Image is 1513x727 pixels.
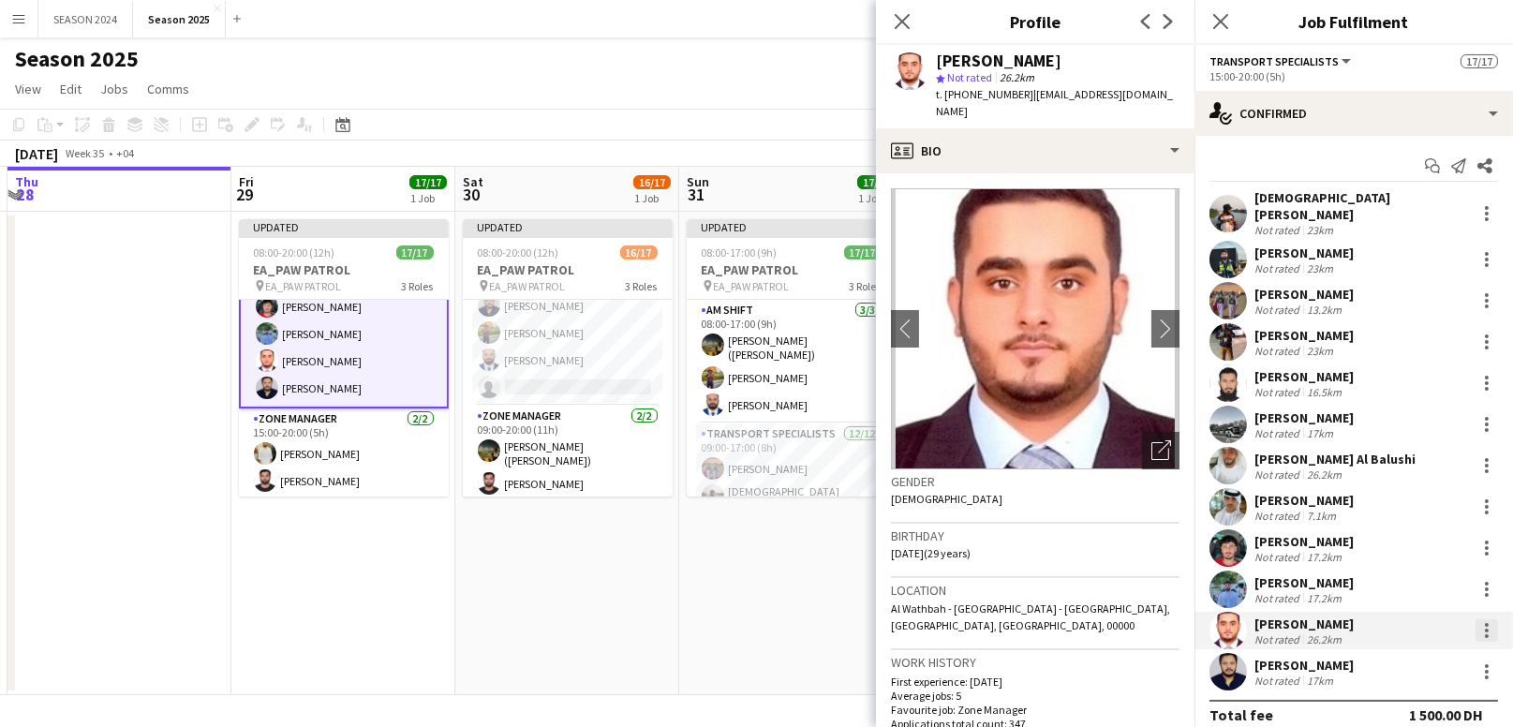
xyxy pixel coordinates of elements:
div: Not rated [1254,426,1303,440]
h1: Season 2025 [15,45,139,73]
div: Updated [463,219,673,234]
div: Not rated [1254,467,1303,482]
span: t. [PHONE_NUMBER] [936,87,1033,101]
app-card-role: Zone Manager2/215:00-20:00 (5h)[PERSON_NAME][PERSON_NAME] [239,408,449,499]
a: Jobs [93,77,136,101]
span: | [EMAIL_ADDRESS][DOMAIN_NAME] [936,87,1173,118]
span: Transport Specialists [1209,54,1339,68]
h3: Birthday [891,527,1179,544]
div: 1 Job [858,191,894,205]
app-job-card: Updated08:00-17:00 (9h)17/17EA_PAW PATROL EA_PAW PATROL3 RolesAM SHIFT3/308:00-17:00 (9h)[PERSON_... [687,219,897,497]
span: 08:00-20:00 (12h) [254,245,335,260]
span: View [15,81,41,97]
div: [PERSON_NAME] [936,52,1061,69]
span: Fri [239,173,254,190]
div: [PERSON_NAME] [1254,245,1354,261]
div: Total fee [1209,705,1273,724]
span: Comms [147,81,189,97]
span: 3 Roles [626,279,658,293]
p: Average jobs: 5 [891,689,1179,703]
h3: EA_PAW PATROL [687,261,897,278]
span: 31 [684,184,709,205]
h3: Location [891,582,1179,599]
div: Not rated [1254,385,1303,399]
a: View [7,77,49,101]
app-card-role: Zone Manager2/209:00-20:00 (11h)[PERSON_NAME] ([PERSON_NAME])[PERSON_NAME] [463,406,673,502]
h3: Work history [891,654,1179,671]
div: Updated [687,219,897,234]
div: [DEMOGRAPHIC_DATA][PERSON_NAME] [1254,189,1468,223]
div: 17km [1303,426,1337,440]
span: 16/17 [633,175,671,189]
span: 16/17 [620,245,658,260]
span: EA_PAW PATROL [266,279,342,293]
div: 1 500.00 DH [1409,705,1483,724]
div: 17.2km [1303,591,1345,605]
div: Not rated [1254,591,1303,605]
button: Transport Specialists [1209,54,1354,68]
span: Sun [687,173,709,190]
div: Open photos pop-in [1142,432,1179,469]
span: Al Wathbah - [GEOGRAPHIC_DATA] - [GEOGRAPHIC_DATA], [GEOGRAPHIC_DATA], [GEOGRAPHIC_DATA], 00000 [891,601,1170,632]
div: 23km [1303,344,1337,358]
app-job-card: Updated08:00-20:00 (12h)17/17EA_PAW PATROL EA_PAW PATROL3 Roles[PERSON_NAME][PERSON_NAME] Al Balu... [239,219,449,497]
span: 26.2km [996,70,1038,84]
div: 23km [1303,223,1337,237]
span: 3 Roles [402,279,434,293]
div: [PERSON_NAME] [1254,533,1354,550]
div: 16.5km [1303,385,1345,399]
h3: Gender [891,473,1179,490]
div: 1 Job [634,191,670,205]
span: 17/17 [1461,54,1498,68]
span: Sat [463,173,483,190]
app-job-card: Updated08:00-20:00 (12h)16/17EA_PAW PATROL EA_PAW PATROL3 Roles[PERSON_NAME] [PERSON_NAME] jr[PER... [463,219,673,497]
div: 17.2km [1303,550,1345,564]
div: Not rated [1254,223,1303,237]
div: [PERSON_NAME] [1254,286,1354,303]
p: First experience: [DATE] [891,675,1179,689]
div: [PERSON_NAME] [1254,657,1354,674]
div: 13.2km [1303,303,1345,317]
h3: EA_PAW PATROL [239,261,449,278]
span: 17/17 [396,245,434,260]
button: Season 2025 [133,1,226,37]
app-card-role: AM SHIFT3/308:00-17:00 (9h)[PERSON_NAME] ([PERSON_NAME])[PERSON_NAME][PERSON_NAME] [687,300,897,423]
div: +04 [116,146,134,160]
span: [DATE] (29 years) [891,546,971,560]
span: Edit [60,81,82,97]
button: SEASON 2024 [38,1,133,37]
a: Comms [140,77,197,101]
span: Not rated [947,70,992,84]
span: 28 [12,184,38,205]
div: 23km [1303,261,1337,275]
div: [PERSON_NAME] [1254,616,1354,632]
div: Not rated [1254,344,1303,358]
span: 08:00-17:00 (9h) [702,245,778,260]
span: 30 [460,184,483,205]
div: 7.1km [1303,509,1340,523]
div: Not rated [1254,509,1303,523]
div: Updated [239,219,449,234]
span: Jobs [100,81,128,97]
div: Not rated [1254,632,1303,646]
div: Not rated [1254,550,1303,564]
h3: Profile [876,9,1194,34]
div: 26.2km [1303,467,1345,482]
span: 08:00-20:00 (12h) [478,245,559,260]
span: 17/17 [857,175,895,189]
div: [PERSON_NAME] [1254,409,1354,426]
div: [PERSON_NAME] [1254,574,1354,591]
div: Bio [876,128,1194,173]
span: 29 [236,184,254,205]
span: 17/17 [844,245,882,260]
span: 3 Roles [850,279,882,293]
div: Not rated [1254,261,1303,275]
span: Week 35 [62,146,109,160]
span: EA_PAW PATROL [490,279,566,293]
div: [PERSON_NAME] Al Balushi [1254,451,1416,467]
div: 17km [1303,674,1337,688]
div: Not rated [1254,303,1303,317]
